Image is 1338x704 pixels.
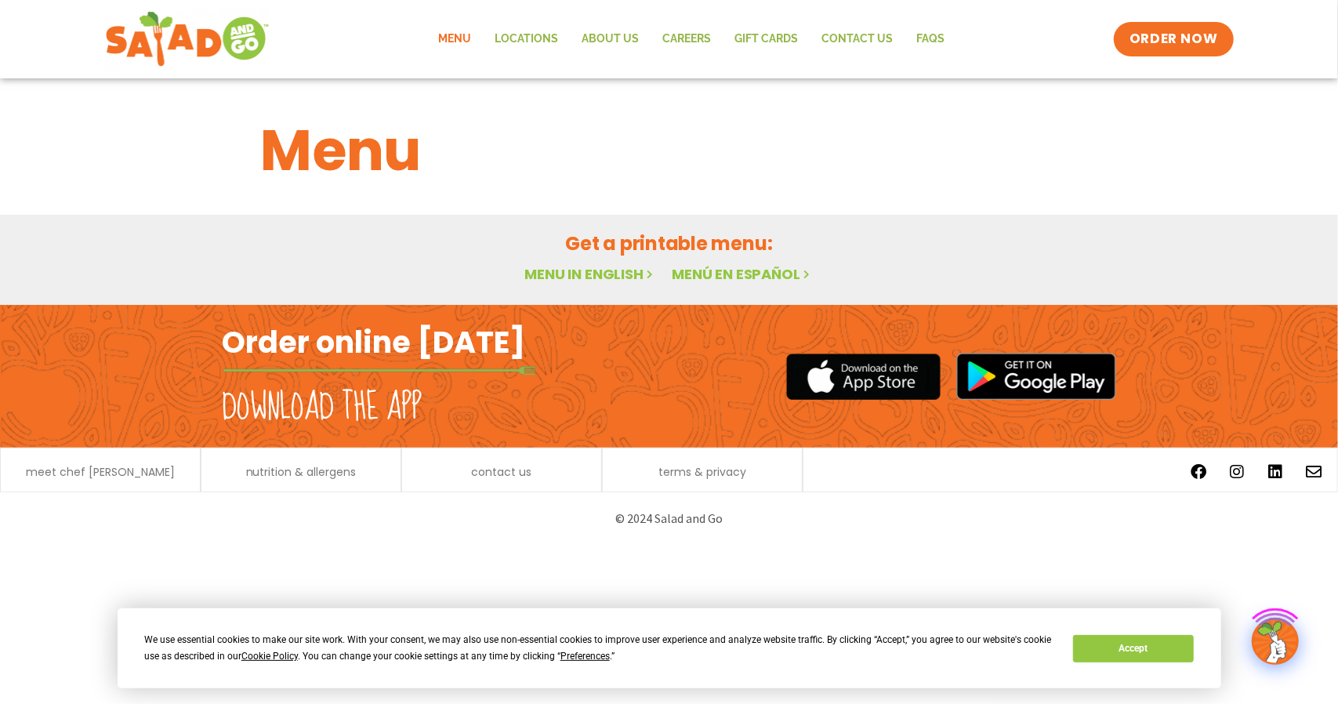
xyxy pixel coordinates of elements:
[723,21,810,57] a: GIFT CARDS
[524,264,656,284] a: Menu in English
[105,8,270,71] img: new-SAG-logo-768×292
[1130,30,1217,49] span: ORDER NOW
[26,466,175,477] a: meet chef [PERSON_NAME]
[261,230,1078,257] h2: Get a printable menu:
[672,264,813,284] a: Menú en español
[261,108,1078,193] h1: Menu
[956,353,1116,400] img: google_play
[230,508,1108,529] p: © 2024 Salad and Go
[223,323,526,361] h2: Order online [DATE]
[651,21,723,57] a: Careers
[786,351,941,402] img: appstore
[472,466,532,477] a: contact us
[810,21,905,57] a: Contact Us
[427,21,484,57] a: Menu
[571,21,651,57] a: About Us
[560,651,610,662] span: Preferences
[658,466,746,477] a: terms & privacy
[1114,22,1233,56] a: ORDER NOW
[1073,635,1194,662] button: Accept
[241,651,298,662] span: Cookie Policy
[144,632,1054,665] div: We use essential cookies to make our site work. With your consent, we may also use non-essential ...
[484,21,571,57] a: Locations
[427,21,957,57] nav: Menu
[223,386,422,430] h2: Download the app
[118,608,1221,688] div: Cookie Consent Prompt
[246,466,357,477] a: nutrition & allergens
[905,21,957,57] a: FAQs
[223,366,536,375] img: fork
